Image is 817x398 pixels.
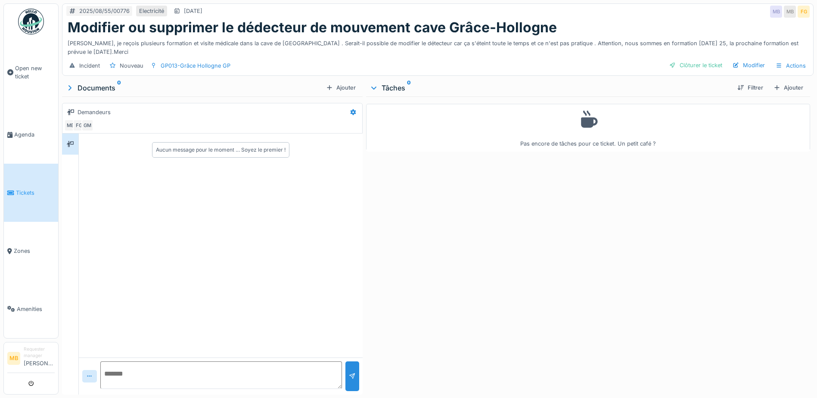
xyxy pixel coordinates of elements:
div: Filtrer [734,82,767,93]
div: [PERSON_NAME], je reçois plusieurs formation et visite médicale dans la cave de [GEOGRAPHIC_DATA]... [68,36,808,56]
div: Documents [65,83,323,93]
img: Badge_color-CXgf-gQk.svg [18,9,44,34]
span: Zones [14,247,55,255]
div: GP013-Grâce Hollogne GP [161,62,230,70]
div: Demandeurs [78,108,111,116]
span: Agenda [14,131,55,139]
div: Electricité [139,7,164,15]
div: Modifier [729,59,768,71]
sup: 0 [117,83,121,93]
div: MB [64,119,76,131]
span: Amenities [17,305,55,313]
div: Aucun message pour le moment … Soyez le premier ! [156,146,286,154]
h1: Modifier ou supprimer le dédecteur de mouvement cave Grâce-Hollogne [68,19,557,36]
div: MB [770,6,782,18]
div: FG [73,119,85,131]
a: Agenda [4,106,58,164]
span: Tickets [16,189,55,197]
div: GM [81,119,93,131]
div: FG [798,6,810,18]
a: Tickets [4,164,58,222]
span: Open new ticket [15,64,55,81]
div: Incident [79,62,100,70]
div: [DATE] [184,7,202,15]
div: Actions [772,59,810,72]
li: MB [7,352,20,365]
div: Clôturer le ticket [666,59,726,71]
a: Amenities [4,280,58,338]
a: MB Requester manager[PERSON_NAME] [7,346,55,373]
div: Nouveau [120,62,143,70]
div: Ajouter [323,82,359,93]
div: Ajouter [770,82,807,93]
div: Pas encore de tâches pour ce ticket. Un petit café ? [372,108,805,148]
sup: 0 [407,83,411,93]
div: MB [784,6,796,18]
div: 2025/08/55/00776 [79,7,130,15]
div: Requester manager [24,346,55,359]
li: [PERSON_NAME] [24,346,55,371]
a: Open new ticket [4,39,58,106]
div: Tâches [370,83,730,93]
a: Zones [4,222,58,280]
